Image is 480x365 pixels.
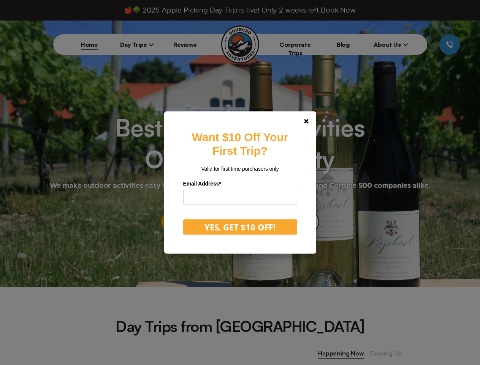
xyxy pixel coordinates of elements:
[297,112,315,130] a: Close
[192,131,288,157] strong: Want $10 Off Your First Trip?
[201,166,279,172] span: Valid for first time purchasers only
[183,219,297,235] button: YES, GET $10 OFF!
[219,181,221,187] span: Required
[183,178,297,190] label: Email Address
